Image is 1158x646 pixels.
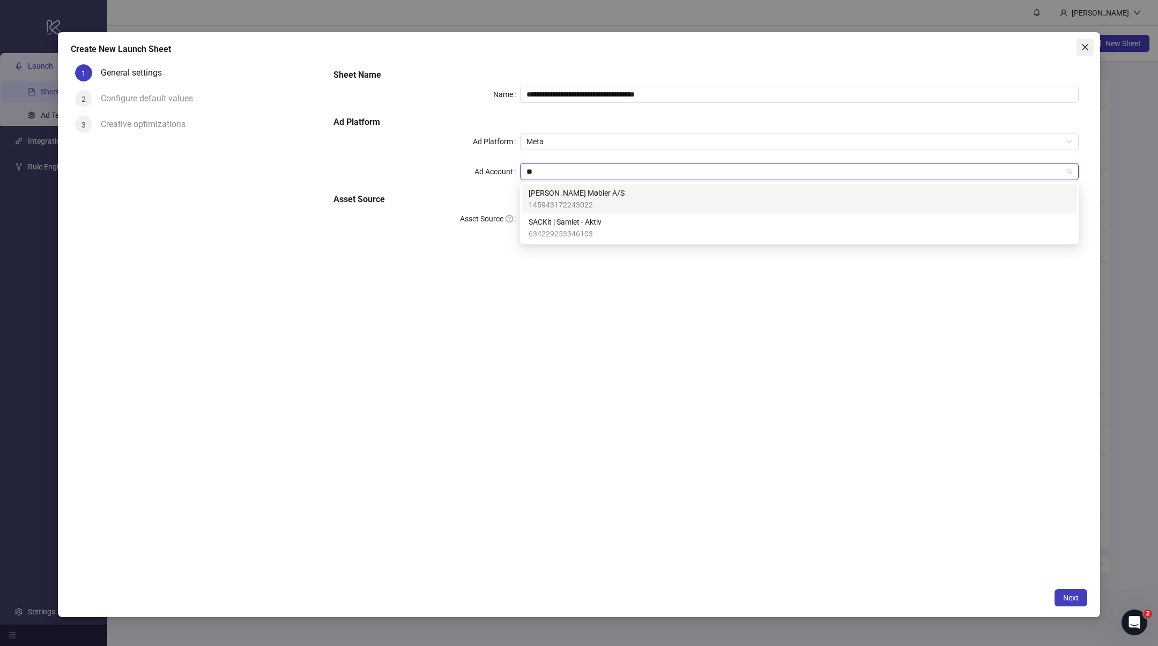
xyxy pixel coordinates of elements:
h5: Ad Platform [333,116,1079,129]
label: Ad Account [474,163,520,180]
input: Ad Account [526,164,1063,180]
div: Configure default values [101,90,202,107]
button: Close [1077,39,1094,56]
div: Create New Launch Sheet [71,43,1087,56]
span: 1 [81,69,86,78]
span: 634229253346103 [529,228,602,240]
span: 2 [81,95,86,103]
span: Meta [526,133,1073,150]
input: Name [520,86,1079,103]
span: 3 [81,121,86,129]
label: Asset Source [460,210,520,227]
span: question-circle [506,215,513,222]
div: General settings [101,64,170,81]
button: Next [1055,589,1087,606]
label: Ad Platform [473,133,520,150]
span: SACKit | Samlet - Aktiv [529,216,602,228]
span: 2 [1144,610,1152,618]
div: Creative optimizations [101,116,194,133]
div: Erling Christensen Møbler A/S [522,184,1077,213]
h5: Sheet Name [333,69,1079,81]
iframe: Intercom live chat [1122,610,1147,635]
span: 145943172243022 [529,199,625,211]
h5: Asset Source [333,193,1079,206]
div: SACKit | Samlet - Aktiv [522,213,1077,242]
span: close [1081,43,1089,51]
span: Next [1063,593,1079,602]
span: [PERSON_NAME] Møbler A/S [529,187,625,199]
label: Name [493,86,520,103]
